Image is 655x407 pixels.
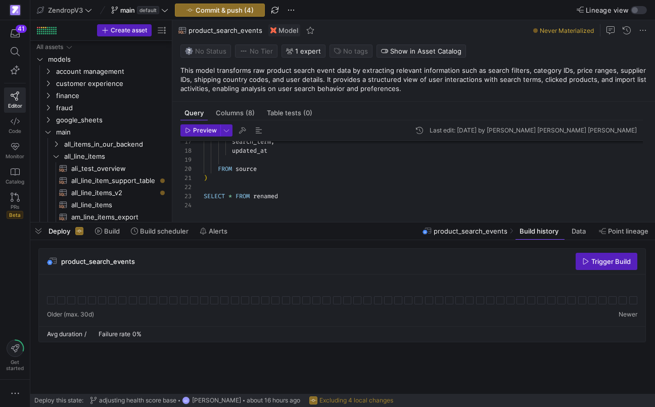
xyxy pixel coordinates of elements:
span: Excluding 4 local changes [319,397,393,404]
div: Press SPACE to select this row. [34,211,168,223]
span: SELECT [204,192,225,200]
span: Columns [216,110,255,116]
button: maindefault [109,4,171,17]
span: finance [56,90,166,102]
a: am_line_items_export​​​​​​​​​​ [34,211,168,223]
div: Press SPACE to select this row. [34,150,168,162]
button: Build scheduler [126,222,193,240]
span: Lineage view [586,6,629,14]
button: Trigger Build [576,253,637,270]
div: 22 [180,183,192,192]
span: Show in Asset Catalog [390,47,461,55]
a: Monitor [4,138,26,163]
button: Alerts [195,222,232,240]
div: Press SPACE to select this row. [34,187,168,199]
span: adjusting health score base [99,397,176,404]
span: [PERSON_NAME] [192,397,241,404]
span: renamed [253,192,278,200]
button: 1 expert [282,44,325,58]
span: Beta [7,211,23,219]
a: all_line_item_support_table​​​​​​​​​​ [34,174,168,187]
a: https://storage.googleapis.com/y42-prod-data-exchange/images/qZXOSqkTtPuVcXVzF40oUlM07HVTwZXfPK0U... [4,2,26,19]
span: Never Materialized [540,27,594,34]
p: This model transforms raw product search event data by extracting relevant information such as se... [180,66,651,93]
div: 21 [180,173,192,183]
span: Data [572,227,586,235]
span: (0) [303,110,312,116]
span: fraud [56,102,166,114]
div: Last edit: [DATE] by [PERSON_NAME] [PERSON_NAME] [PERSON_NAME] [430,127,637,134]
span: ZendropV3 [48,6,83,14]
div: Press SPACE to select this row. [34,126,168,138]
span: source [236,165,257,173]
span: Model [278,26,298,34]
span: Failure rate [99,330,130,338]
a: PRsBeta [4,189,26,223]
span: Trigger Build [591,257,631,265]
div: Press SPACE to select this row. [34,89,168,102]
span: Build scheduler [140,227,189,235]
span: Code [9,128,21,134]
span: ali_test_overview​​​​​​​​​​ [71,163,156,174]
span: ) [204,174,207,182]
span: updated_at [232,147,267,155]
div: 23 [180,192,192,201]
a: Editor [4,87,26,113]
span: Preview [193,127,217,134]
button: Excluding 4 local changes [307,394,396,407]
span: product_search_events [61,257,135,265]
div: Press SPACE to select this row. [34,174,168,187]
button: Getstarted [4,336,26,375]
div: 18 [180,146,192,155]
span: FROM [236,192,250,200]
span: Editor [8,103,22,109]
div: Press SPACE to select this row. [34,102,168,114]
span: all_line_items​​​​​​​​​​ [71,199,156,211]
button: adjusting health score baseGC[PERSON_NAME]about 16 hours ago [87,394,303,407]
span: Newer [619,311,637,318]
div: GC [182,396,190,404]
span: Build history [520,227,558,235]
button: Show in Asset Catalog [377,44,466,58]
div: Press SPACE to select this row. [34,65,168,77]
span: account management [56,66,166,77]
span: about 16 hours ago [247,397,300,404]
span: Query [184,110,204,116]
span: No Tier [240,47,273,55]
span: Avg duration [47,330,82,338]
span: all_items_in_our_backend [64,139,166,150]
button: Commit & push (4) [175,4,265,17]
span: product_search_events [189,26,262,34]
button: Create asset [97,24,152,36]
div: Press SPACE to select this row. [34,114,168,126]
div: Press SPACE to select this row. [34,138,168,150]
button: Build history [515,222,565,240]
span: Get started [6,359,24,371]
div: Press SPACE to select this row. [34,199,168,211]
span: all_line_items [64,151,166,162]
button: No tierNo Tier [235,44,277,58]
span: Catalog [6,178,24,185]
span: product_search_events [434,227,507,235]
span: Alerts [209,227,227,235]
span: all_line_items_v2​​​​​​​​​​ [71,187,156,199]
span: Build [104,227,120,235]
span: No tags [343,47,368,55]
button: Point lineage [594,222,653,240]
div: 41 [16,25,27,33]
button: Data [567,222,592,240]
span: Table tests [267,110,312,116]
span: Deploy [49,227,70,235]
span: google_sheets [56,114,166,126]
button: ZendropV3 [34,4,95,17]
img: No tier [240,47,248,55]
div: Press SPACE to select this row. [34,77,168,89]
div: 19 [180,155,192,164]
span: models [48,54,166,65]
a: Code [4,113,26,138]
span: No Status [185,47,226,55]
div: Press SPACE to select this row. [34,162,168,174]
span: Monitor [6,153,24,159]
span: Deploy this state: [34,397,83,404]
a: all_line_items_v2​​​​​​​​​​ [34,187,168,199]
